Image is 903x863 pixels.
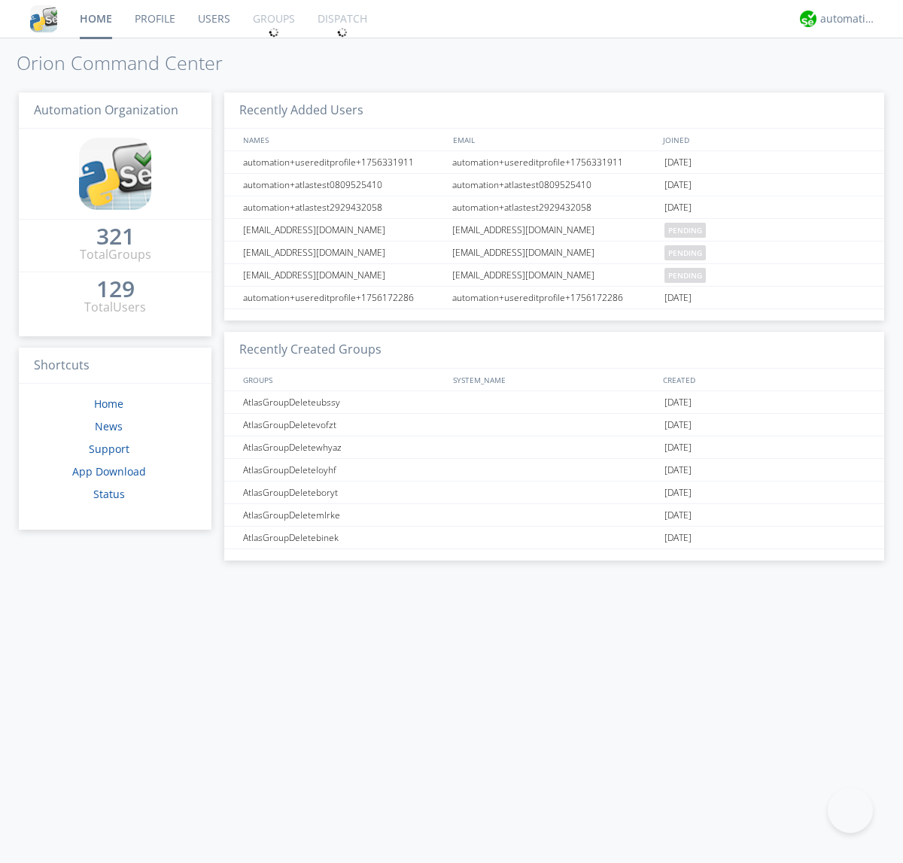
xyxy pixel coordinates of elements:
[19,348,211,384] h3: Shortcuts
[224,264,884,287] a: [EMAIL_ADDRESS][DOMAIN_NAME][EMAIL_ADDRESS][DOMAIN_NAME]pending
[224,459,884,482] a: AtlasGroupDeleteloyhf[DATE]
[448,242,661,263] div: [EMAIL_ADDRESS][DOMAIN_NAME]
[224,436,884,459] a: AtlasGroupDeletewhyaz[DATE]
[664,414,692,436] span: [DATE]
[239,504,448,526] div: AtlasGroupDeletemlrke
[239,264,448,286] div: [EMAIL_ADDRESS][DOMAIN_NAME]
[448,196,661,218] div: automation+atlastest2929432058
[224,482,884,504] a: AtlasGroupDeleteboryt[DATE]
[449,129,659,150] div: EMAIL
[239,414,448,436] div: AtlasGroupDeletevofzt
[96,281,135,296] div: 129
[664,287,692,309] span: [DATE]
[664,196,692,219] span: [DATE]
[239,196,448,218] div: automation+atlastest2929432058
[448,264,661,286] div: [EMAIL_ADDRESS][DOMAIN_NAME]
[95,419,123,433] a: News
[239,242,448,263] div: [EMAIL_ADDRESS][DOMAIN_NAME]
[96,229,135,244] div: 321
[664,504,692,527] span: [DATE]
[224,287,884,309] a: automation+usereditprofile+1756172286automation+usereditprofile+1756172286[DATE]
[94,397,123,411] a: Home
[820,11,877,26] div: automation+atlas
[224,504,884,527] a: AtlasGroupDeletemlrke[DATE]
[96,281,135,299] a: 129
[664,482,692,504] span: [DATE]
[224,332,884,369] h3: Recently Created Groups
[239,369,445,390] div: GROUPS
[239,436,448,458] div: AtlasGroupDeletewhyaz
[224,93,884,129] h3: Recently Added Users
[239,527,448,548] div: AtlasGroupDeletebinek
[659,129,870,150] div: JOINED
[239,174,448,196] div: automation+atlastest0809525410
[664,223,706,238] span: pending
[224,527,884,549] a: AtlasGroupDeletebinek[DATE]
[664,459,692,482] span: [DATE]
[828,788,873,833] iframe: Toggle Customer Support
[224,151,884,174] a: automation+usereditprofile+1756331911automation+usereditprofile+1756331911[DATE]
[224,414,884,436] a: AtlasGroupDeletevofzt[DATE]
[79,138,151,210] img: cddb5a64eb264b2086981ab96f4c1ba7
[239,482,448,503] div: AtlasGroupDeleteboryt
[449,369,659,390] div: SYSTEM_NAME
[224,174,884,196] a: automation+atlastest0809525410automation+atlastest0809525410[DATE]
[93,487,125,501] a: Status
[224,391,884,414] a: AtlasGroupDeleteubssy[DATE]
[72,464,146,479] a: App Download
[448,287,661,308] div: automation+usereditprofile+1756172286
[239,459,448,481] div: AtlasGroupDeleteloyhf
[239,391,448,413] div: AtlasGroupDeleteubssy
[269,27,279,38] img: spin.svg
[664,436,692,459] span: [DATE]
[800,11,816,27] img: d2d01cd9b4174d08988066c6d424eccd
[664,391,692,414] span: [DATE]
[448,151,661,173] div: automation+usereditprofile+1756331911
[34,102,178,118] span: Automation Organization
[84,299,146,316] div: Total Users
[96,229,135,246] a: 321
[239,129,445,150] div: NAMES
[664,268,706,283] span: pending
[224,219,884,242] a: [EMAIL_ADDRESS][DOMAIN_NAME][EMAIL_ADDRESS][DOMAIN_NAME]pending
[80,246,151,263] div: Total Groups
[448,219,661,241] div: [EMAIL_ADDRESS][DOMAIN_NAME]
[664,151,692,174] span: [DATE]
[664,527,692,549] span: [DATE]
[659,369,870,390] div: CREATED
[664,245,706,260] span: pending
[224,196,884,219] a: automation+atlastest2929432058automation+atlastest2929432058[DATE]
[224,242,884,264] a: [EMAIL_ADDRESS][DOMAIN_NAME][EMAIL_ADDRESS][DOMAIN_NAME]pending
[89,442,129,456] a: Support
[337,27,348,38] img: spin.svg
[239,219,448,241] div: [EMAIL_ADDRESS][DOMAIN_NAME]
[664,174,692,196] span: [DATE]
[239,151,448,173] div: automation+usereditprofile+1756331911
[448,174,661,196] div: automation+atlastest0809525410
[30,5,57,32] img: cddb5a64eb264b2086981ab96f4c1ba7
[239,287,448,308] div: automation+usereditprofile+1756172286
